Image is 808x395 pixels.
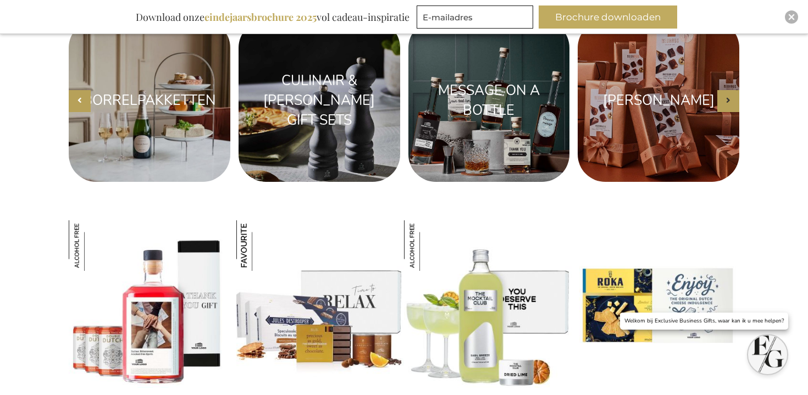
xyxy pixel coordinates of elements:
img: Gepersonaliseerde Alcoholvrije Italian Bittersweet Set [69,220,119,271]
a: The Ultimate Chocolate Experience Box The Ultimate Chocolate Experience Box [236,380,404,391]
b: eindejaarsbrochure 2025 [204,10,317,24]
input: E-mailadres [417,5,533,29]
div: Download onze vol cadeau-inspiratie [131,5,414,29]
form: marketing offers and promotions [417,5,536,32]
div: BORRELPAKKETTEN [80,91,219,111]
a: Personalised Non-Alcoholic Italian Bittersweet Set Gepersonaliseerde Alcoholvrije Italian Bitters... [69,380,236,391]
div: [PERSON_NAME] [589,91,728,111]
img: The Ultimate Chocolate Experience Box [236,220,287,271]
img: Close [788,14,795,20]
a: Roka Collection Crispies & Sticks Gouda Cheese Gift Box [572,380,739,391]
img: The Mocktail Club Basil Breeze Geschenkset [404,220,572,388]
div: MESSAGE ON A BOTTLE [419,81,559,120]
button: Brochure downloaden [539,5,677,29]
img: Roka Collection Crispies & Sticks Gouda Cheese Gift Box [572,220,739,388]
img: The Ultimate Chocolate Experience Box [236,220,404,388]
div: CULINAIR & [PERSON_NAME] GIFT SETS [250,71,389,130]
img: Personalised Non-Alcoholic Italian Bittersweet Set [69,220,236,388]
div: Close [785,10,798,24]
a: The Mocktail Club Basil Breeze Geschenkset The Mocktail Club Basil Breeze Geschenkset [404,380,572,391]
img: The Mocktail Club Basil Breeze Geschenkset [404,220,455,271]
